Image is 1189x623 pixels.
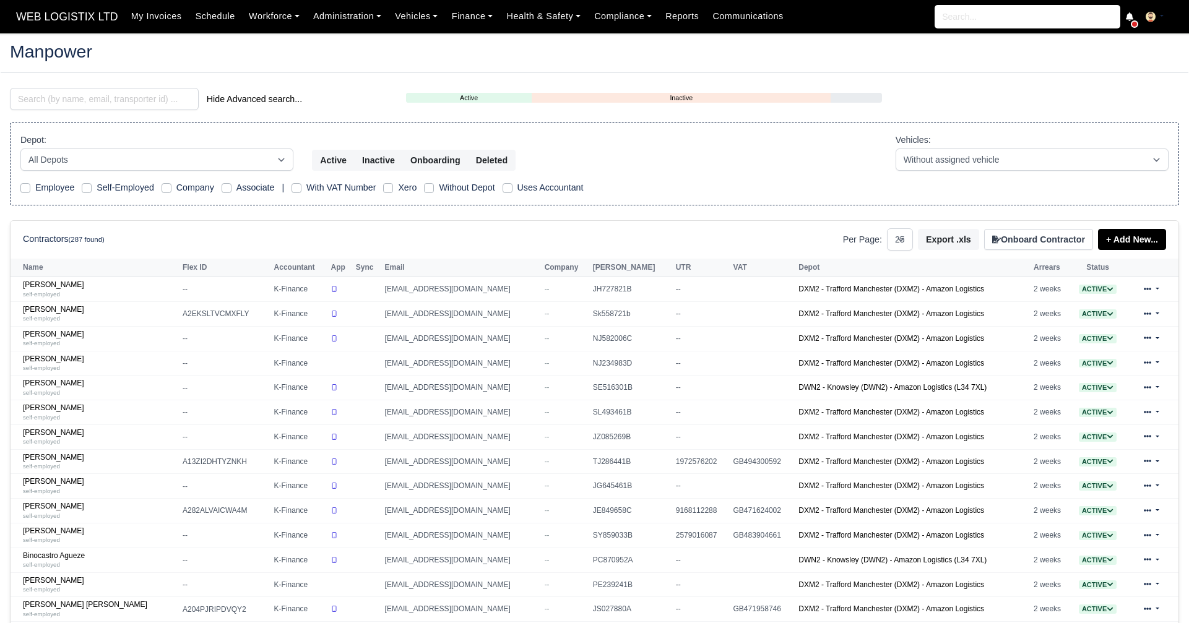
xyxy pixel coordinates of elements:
[271,449,328,474] td: K-Finance
[382,326,542,351] td: [EMAIL_ADDRESS][DOMAIN_NAME]
[382,523,542,548] td: [EMAIL_ADDRESS][DOMAIN_NAME]
[798,334,984,343] a: DXM2 - Trafford Manchester (DXM2) - Amazon Logistics
[23,403,176,421] a: [PERSON_NAME] self-employed
[23,379,176,397] a: [PERSON_NAME] self-employed
[23,561,60,568] small: self-employed
[673,523,730,548] td: 2579016087
[468,150,516,171] button: Deleted
[199,88,310,110] button: Hide Advanced search...
[545,432,550,441] span: --
[545,457,550,466] span: --
[179,259,271,277] th: Flex ID
[1031,499,1071,523] td: 2 weeks
[23,364,60,371] small: self-employed
[545,556,550,564] span: --
[23,389,60,396] small: self-employed
[388,4,445,28] a: Vehicles
[10,5,124,29] a: WEB LOGISTIX LTD
[590,449,673,474] td: TJ286441B
[1079,506,1117,515] a: Active
[590,351,673,376] td: NJ234983D
[798,556,987,564] a: DWN2 - Knowsley (DWN2) - Amazon Logistics (L34 7XL)
[1031,277,1071,302] td: 2 weeks
[1031,259,1071,277] th: Arrears
[1031,424,1071,449] td: 2 weeks
[706,4,790,28] a: Communications
[673,376,730,400] td: --
[382,424,542,449] td: [EMAIL_ADDRESS][DOMAIN_NAME]
[382,302,542,327] td: [EMAIL_ADDRESS][DOMAIN_NAME]
[1031,400,1071,425] td: 2 weeks
[271,400,328,425] td: K-Finance
[1079,604,1117,614] span: Active
[730,523,796,548] td: GB483904661
[545,359,550,367] span: --
[179,548,271,572] td: --
[1079,457,1117,466] span: Active
[1079,309,1117,318] a: Active
[382,499,542,523] td: [EMAIL_ADDRESS][DOMAIN_NAME]
[673,424,730,449] td: --
[282,183,284,192] span: |
[545,604,550,613] span: --
[1079,481,1117,490] a: Active
[23,463,60,470] small: self-employed
[271,597,328,622] td: K-Finance
[545,580,550,589] span: --
[659,4,706,28] a: Reports
[23,477,176,495] a: [PERSON_NAME] self-employed
[23,512,60,519] small: self-employed
[10,43,1179,60] h2: Manpower
[23,526,176,544] a: [PERSON_NAME] self-employed
[1079,285,1117,294] span: Active
[1079,309,1117,319] span: Active
[730,597,796,622] td: GB471958746
[382,400,542,425] td: [EMAIL_ADDRESS][DOMAIN_NAME]
[673,400,730,425] td: --
[23,234,105,244] h6: Contractors
[673,302,730,327] td: --
[23,414,60,421] small: self-employed
[590,499,673,523] td: JE849658C
[20,133,46,147] label: Depot:
[673,326,730,351] td: --
[1079,432,1117,442] span: Active
[312,150,355,171] button: Active
[271,277,328,302] td: K-Finance
[673,351,730,376] td: --
[730,449,796,474] td: GB494300592
[798,408,984,416] a: DXM2 - Trafford Manchester (DXM2) - Amazon Logistics
[23,611,60,617] small: self-employed
[798,506,984,515] a: DXM2 - Trafford Manchester (DXM2) - Amazon Logistics
[545,408,550,416] span: --
[23,315,60,322] small: self-employed
[673,474,730,499] td: --
[1079,383,1117,392] span: Active
[271,523,328,548] td: K-Finance
[179,474,271,499] td: --
[935,5,1120,28] input: Search...
[23,502,176,520] a: [PERSON_NAME] self-employed
[439,181,495,195] label: Without Depot
[587,4,659,28] a: Compliance
[382,351,542,376] td: [EMAIL_ADDRESS][DOMAIN_NAME]
[798,285,984,293] a: DXM2 - Trafford Manchester (DXM2) - Amazon Logistics
[382,277,542,302] td: [EMAIL_ADDRESS][DOMAIN_NAME]
[382,474,542,499] td: [EMAIL_ADDRESS][DOMAIN_NAME]
[673,572,730,597] td: --
[354,150,403,171] button: Inactive
[590,259,673,277] th: [PERSON_NAME]
[179,449,271,474] td: A13ZI2DHTYZNKH
[124,4,189,28] a: My Invoices
[23,576,176,594] a: [PERSON_NAME] self-employed
[984,229,1093,250] button: Onboard Contractor
[590,326,673,351] td: NJ582006C
[1031,376,1071,400] td: 2 weeks
[11,259,179,277] th: Name
[179,523,271,548] td: --
[1079,481,1117,491] span: Active
[1079,531,1117,540] span: Active
[798,309,984,318] a: DXM2 - Trafford Manchester (DXM2) - Amazon Logistics
[236,181,275,195] label: Associate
